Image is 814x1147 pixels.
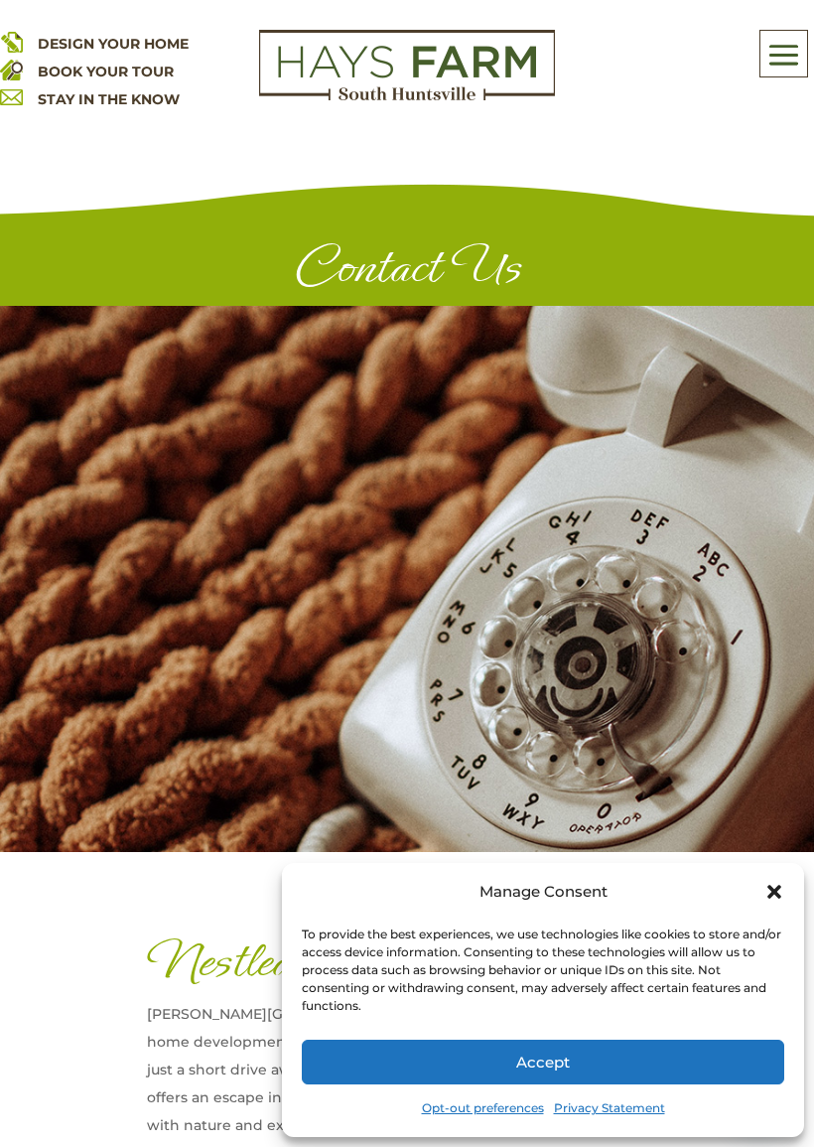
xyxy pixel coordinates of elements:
[479,878,608,906] div: Manage Consent
[422,1094,544,1122] a: Opt-out preferences
[554,1094,665,1122] a: Privacy Statement
[81,237,733,306] h1: Contact Us
[302,926,782,1015] div: To provide the best experiences, we use technologies like cookies to store and/or access device i...
[259,87,555,105] a: hays farm homes huntsville development
[302,1040,784,1084] button: Accept
[38,90,180,108] a: STAY IN THE KNOW
[764,882,784,902] div: Close dialog
[147,932,668,1000] h1: Nestled in Nature
[38,63,174,80] a: BOOK YOUR TOUR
